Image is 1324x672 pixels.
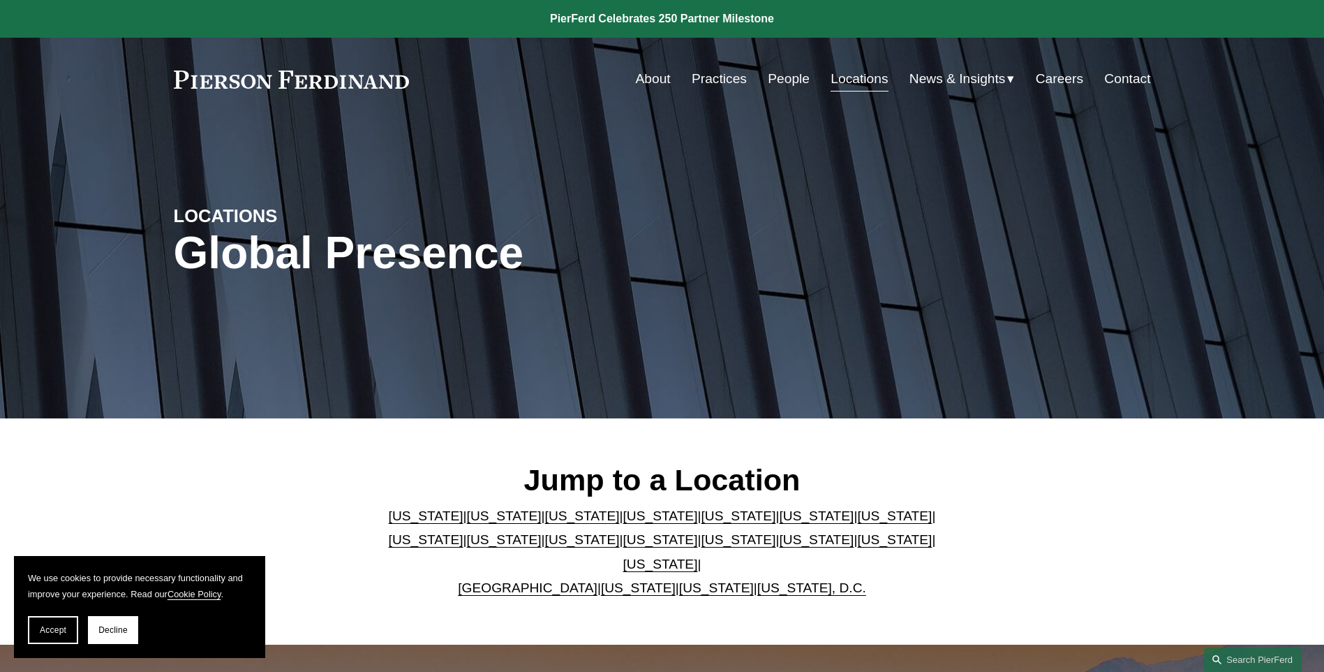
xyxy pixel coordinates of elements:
a: [US_STATE] [857,509,932,523]
a: Search this site [1204,648,1302,672]
a: People [768,66,810,92]
a: [US_STATE] [779,509,854,523]
a: Cookie Policy [168,589,221,599]
h2: Jump to a Location [377,462,947,498]
span: News & Insights [909,67,1006,92]
button: Accept [28,616,78,644]
a: folder dropdown [909,66,1015,92]
p: We use cookies to provide necessary functionality and improve your experience. Read our . [28,570,251,602]
a: [US_STATE] [601,580,676,595]
p: | | | | | | | | | | | | | | | | | | [377,504,947,601]
a: [US_STATE] [701,532,775,547]
a: [US_STATE] [857,532,932,547]
span: Decline [98,625,128,635]
a: Locations [831,66,888,92]
h4: LOCATIONS [174,205,418,227]
a: [US_STATE] [389,532,463,547]
button: Decline [88,616,138,644]
a: [US_STATE] [701,509,775,523]
a: [US_STATE] [623,509,698,523]
a: [US_STATE] [467,509,542,523]
a: [US_STATE] [467,532,542,547]
a: Careers [1036,66,1083,92]
a: Practices [692,66,747,92]
a: [US_STATE], D.C. [757,580,866,595]
a: [US_STATE] [623,532,698,547]
h1: Global Presence [174,228,825,279]
a: [US_STATE] [679,580,754,595]
a: [US_STATE] [389,509,463,523]
a: [US_STATE] [779,532,854,547]
a: [US_STATE] [623,557,698,571]
a: [GEOGRAPHIC_DATA] [458,580,597,595]
a: About [636,66,671,92]
a: [US_STATE] [545,509,620,523]
a: Contact [1104,66,1150,92]
a: [US_STATE] [545,532,620,547]
span: Accept [40,625,66,635]
section: Cookie banner [14,556,265,658]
